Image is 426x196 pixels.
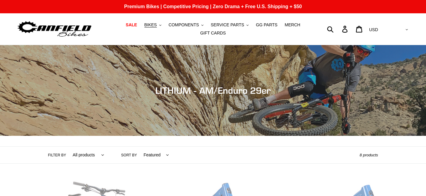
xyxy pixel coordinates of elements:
span: MERCH [285,22,300,28]
a: GG PARTS [253,21,280,29]
input: Search [330,22,346,36]
span: 8 products [360,153,378,157]
a: SALE [123,21,140,29]
span: LITHIUM - AM/Enduro 29er [155,85,271,96]
button: BIKES [141,21,164,29]
span: SERVICE PARTS [211,22,244,28]
span: GG PARTS [256,22,277,28]
label: Sort by [121,152,137,158]
a: GIFT CARDS [197,29,229,37]
span: COMPONENTS [169,22,199,28]
span: BIKES [144,22,157,28]
span: GIFT CARDS [200,31,226,36]
img: Canfield Bikes [17,20,92,39]
label: Filter by [48,152,66,158]
a: MERCH [282,21,303,29]
button: COMPONENTS [166,21,206,29]
span: SALE [126,22,137,28]
button: SERVICE PARTS [208,21,252,29]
